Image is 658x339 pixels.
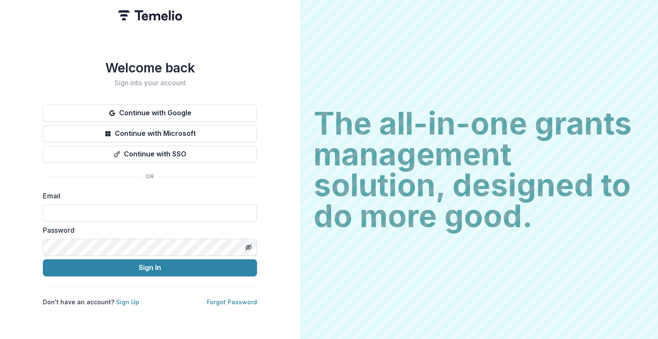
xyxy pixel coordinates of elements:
label: Email [43,191,252,201]
button: Toggle password visibility [242,240,255,254]
button: Continue with Google [43,105,257,122]
button: Continue with Microsoft [43,125,257,142]
a: Sign Up [116,298,139,306]
button: Continue with SSO [43,146,257,163]
h1: Welcome back [43,60,257,75]
h2: Sign into your account [43,79,257,87]
p: Don't have an account? [43,297,139,306]
label: Password [43,225,252,235]
a: Forgot Password [207,298,257,306]
button: Sign In [43,259,257,276]
img: Temelio [118,10,182,21]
